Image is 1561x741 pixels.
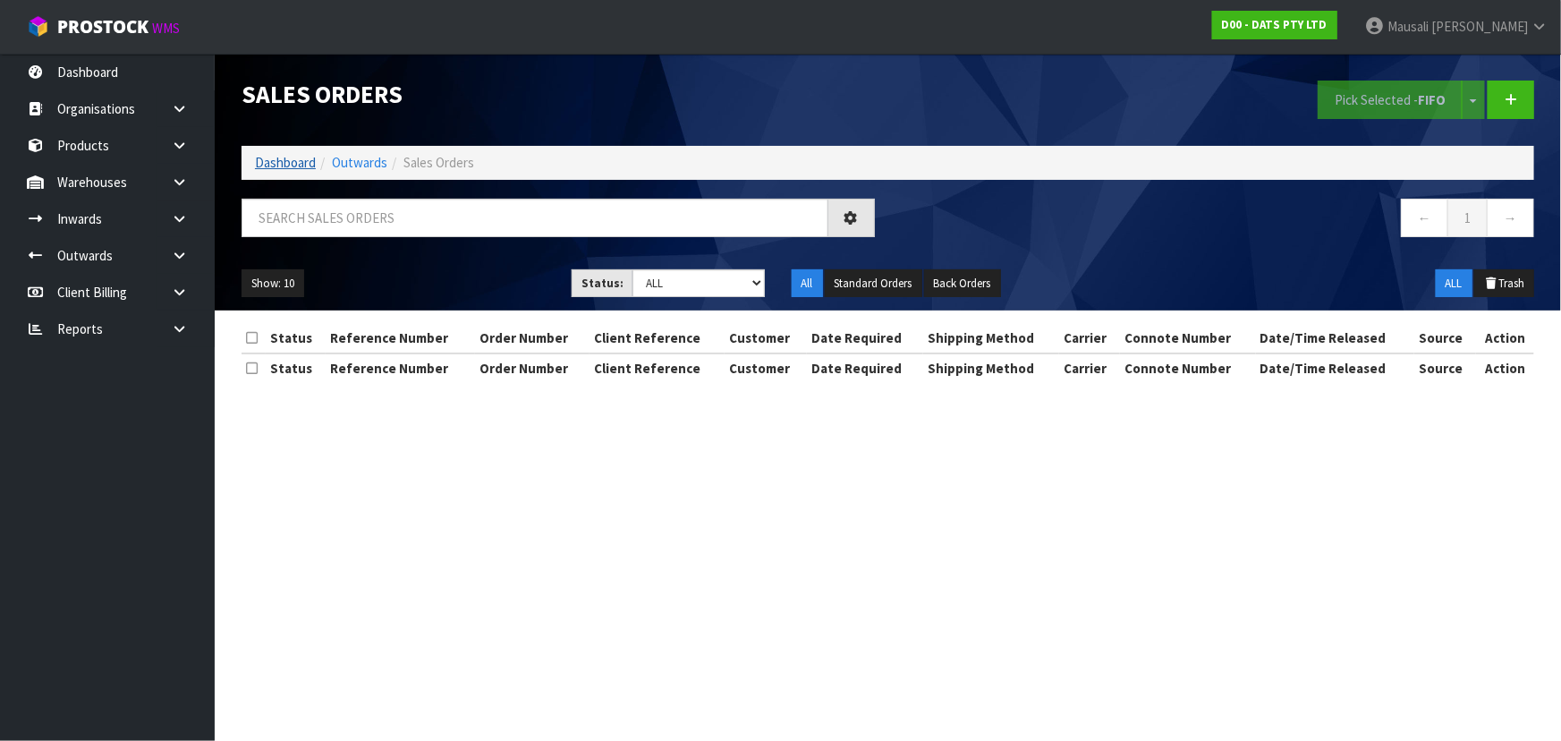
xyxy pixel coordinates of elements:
[1387,18,1429,35] span: Mausali
[792,269,823,298] button: All
[923,324,1059,353] th: Shipping Method
[923,353,1059,382] th: Shipping Method
[1436,269,1472,298] button: ALL
[1431,18,1528,35] span: [PERSON_NAME]
[326,353,475,382] th: Reference Number
[1474,269,1534,298] button: Trash
[1120,324,1256,353] th: Connote Number
[590,324,725,353] th: Client Reference
[924,269,1001,298] button: Back Orders
[266,353,326,382] th: Status
[1059,324,1120,353] th: Carrier
[1318,81,1463,119] button: Pick Selected -FIFO
[326,324,475,353] th: Reference Number
[57,15,148,38] span: ProStock
[1414,353,1476,382] th: Source
[27,15,49,38] img: cube-alt.png
[581,276,624,291] strong: Status:
[475,324,590,353] th: Order Number
[902,199,1535,243] nav: Page navigation
[475,353,590,382] th: Order Number
[725,353,807,382] th: Customer
[1256,353,1414,382] th: Date/Time Released
[152,20,180,37] small: WMS
[807,324,923,353] th: Date Required
[242,81,875,107] h1: Sales Orders
[1120,353,1256,382] th: Connote Number
[590,353,725,382] th: Client Reference
[825,269,922,298] button: Standard Orders
[1401,199,1448,237] a: ←
[255,154,316,171] a: Dashboard
[1418,91,1446,108] strong: FIFO
[1476,324,1534,353] th: Action
[1414,324,1476,353] th: Source
[266,324,326,353] th: Status
[1212,11,1337,39] a: D00 - DATS PTY LTD
[242,269,304,298] button: Show: 10
[1256,324,1414,353] th: Date/Time Released
[1447,199,1488,237] a: 1
[807,353,923,382] th: Date Required
[1487,199,1534,237] a: →
[242,199,828,237] input: Search sales orders
[403,154,474,171] span: Sales Orders
[725,324,807,353] th: Customer
[1059,353,1120,382] th: Carrier
[332,154,387,171] a: Outwards
[1476,353,1534,382] th: Action
[1222,17,1328,32] strong: D00 - DATS PTY LTD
